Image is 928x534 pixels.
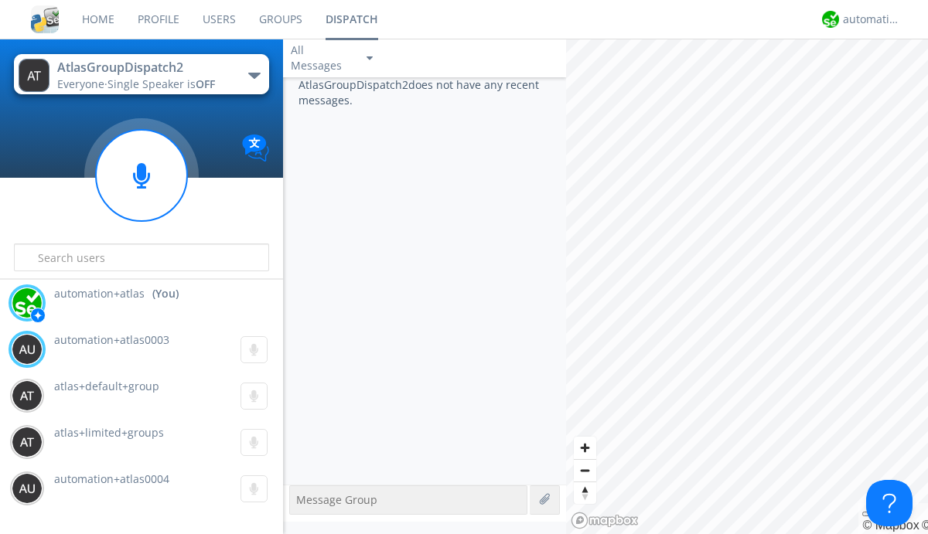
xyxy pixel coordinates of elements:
[843,12,901,27] div: automation+atlas
[822,11,839,28] img: d2d01cd9b4174d08988066c6d424eccd
[19,59,49,92] img: 373638.png
[152,286,179,301] div: (You)
[574,460,596,481] span: Zoom out
[54,286,145,301] span: automation+atlas
[107,77,215,91] span: Single Speaker is
[574,459,596,481] button: Zoom out
[866,480,913,526] iframe: Toggle Customer Support
[574,437,596,459] button: Zoom in
[291,43,353,73] div: All Messages
[574,481,596,504] button: Reset bearing to north
[862,519,919,532] a: Mapbox
[196,77,215,91] span: OFF
[12,334,43,365] img: 373638.png
[57,77,231,92] div: Everyone ·
[862,512,875,516] button: Toggle attribution
[367,56,373,60] img: caret-down-sm.svg
[242,134,269,162] img: Translation enabled
[12,287,43,318] img: d2d01cd9b4174d08988066c6d424eccd
[57,59,231,77] div: AtlasGroupDispatch2
[12,473,43,504] img: 373638.png
[54,379,159,393] span: atlas+default+group
[54,332,169,347] span: automation+atlas0003
[31,5,59,33] img: cddb5a64eb264b2086981ab96f4c1ba7
[54,425,164,440] span: atlas+limited+groups
[571,512,639,529] a: Mapbox logo
[12,380,43,411] img: 373638.png
[14,243,268,271] input: Search users
[54,471,169,486] span: automation+atlas0004
[12,427,43,457] img: 373638.png
[283,77,566,485] div: AtlasGroupDispatch2 does not have any recent messages.
[574,482,596,504] span: Reset bearing to north
[14,54,268,94] button: AtlasGroupDispatch2Everyone·Single Speaker isOFF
